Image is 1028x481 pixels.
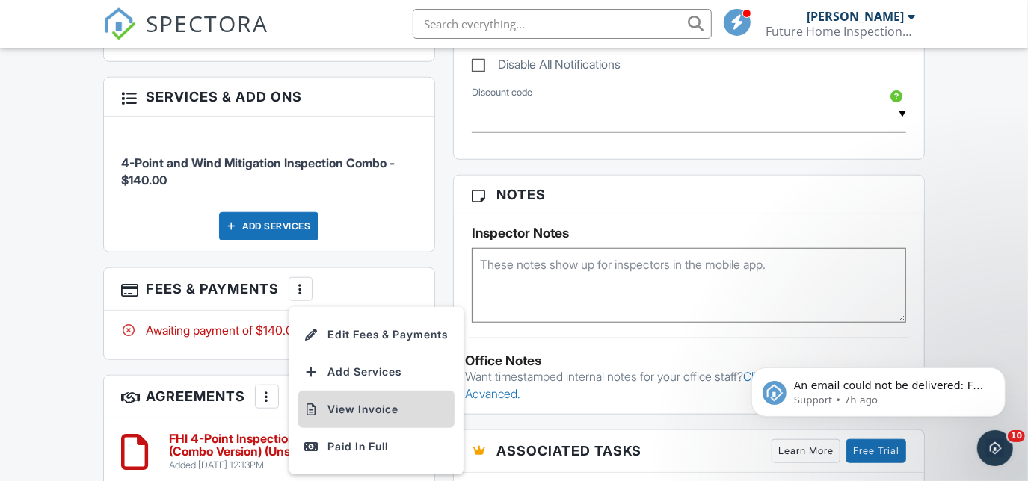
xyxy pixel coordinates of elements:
div: Office Notes [465,353,914,368]
img: The Best Home Inspection Software - Spectora [103,7,136,40]
div: Added [DATE] 12:13PM [170,459,398,471]
h3: Notes [454,176,925,214]
a: Learn More [772,439,840,463]
div: Future Home Inspections Inc [766,24,916,39]
div: Add Services [219,212,318,241]
span: Associated Tasks [496,441,641,461]
a: FHI 4-Point Inspection Agreement (Combo Version) (Unsigned) Added [DATE] 12:13PM [170,432,398,472]
div: [PERSON_NAME] [807,9,905,24]
a: Click here to trial Spectora Advanced. [465,369,879,400]
a: SPECTORA [103,20,269,52]
iframe: Intercom live chat [977,430,1013,466]
input: Search everything... [413,9,712,39]
h3: Agreements [104,376,434,418]
a: Free Trial [846,439,906,463]
li: Service: 4-Point and Wind Mitigation Inspection Combo [122,128,416,200]
iframe: Intercom notifications message [729,336,1028,441]
div: Awaiting payment of $140.00. [122,322,416,338]
span: 4-Point and Wind Mitigation Inspection Combo - $140.00 [122,155,395,187]
span: SPECTORA [147,7,269,39]
span: 10 [1008,430,1025,442]
h5: Inspector Notes [472,226,907,241]
h6: FHI 4-Point Inspection Agreement (Combo Version) (Unsigned) [170,432,398,459]
label: Discount code [472,86,532,99]
h3: Services & Add ons [104,78,434,117]
label: Disable All Notifications [472,58,621,76]
p: Want timestamped internal notes for your office staff? [465,368,914,402]
h3: Fees & Payments [104,268,434,311]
